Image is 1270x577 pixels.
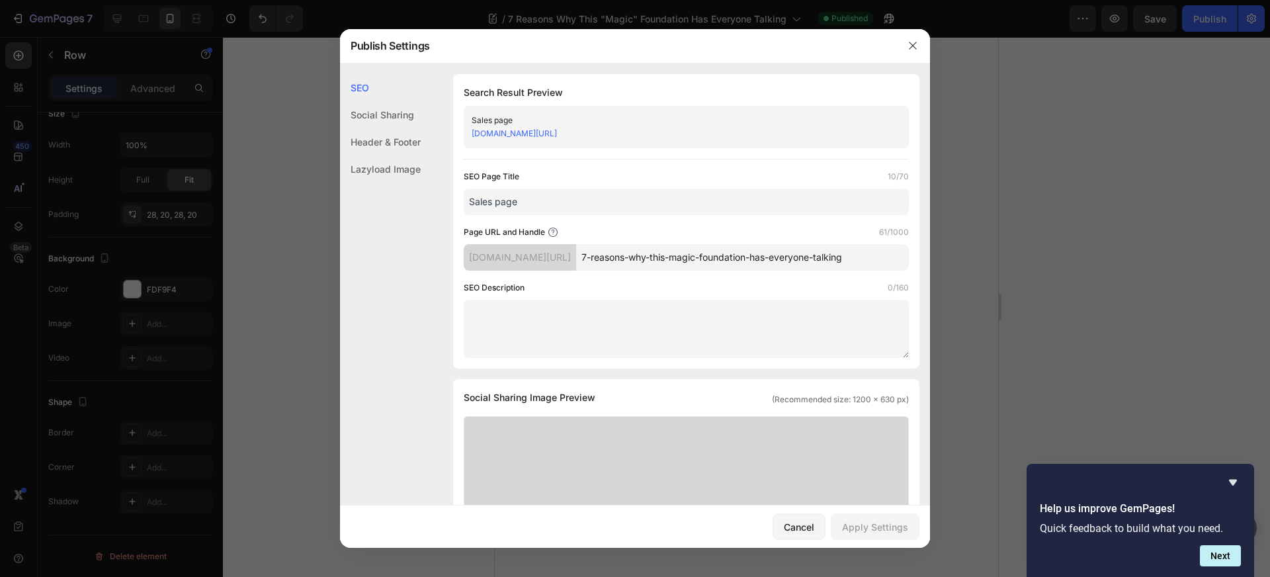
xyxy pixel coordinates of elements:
h1: Search Result Preview [464,85,909,101]
div: Sales page [472,114,879,127]
label: SEO Page Title [464,170,519,183]
div: Header & Footer [340,128,421,155]
div: Help us improve GemPages! [1040,474,1241,566]
div: Lazyload Image [340,155,421,183]
a: [DOMAIN_NAME][URL] [472,128,557,138]
button: Cancel [773,513,825,540]
div: Publish Settings [340,28,896,63]
div: SEO [340,74,421,101]
label: SEO Description [464,281,525,294]
h2: Help us improve GemPages! [1040,501,1241,517]
p: Quick feedback to build what you need. [1040,522,1241,535]
button: Hide survey [1225,474,1241,490]
div: Cancel [784,520,814,534]
label: 61/1000 [879,226,909,239]
button: Next question [1200,545,1241,566]
span: (Recommended size: 1200 x 630 px) [772,394,909,406]
input: Handle [576,244,909,271]
button: Apply Settings [831,513,919,540]
div: Social Sharing [340,101,421,128]
label: 10/70 [888,170,909,183]
input: Title [464,189,909,215]
label: Page URL and Handle [464,226,545,239]
label: 0/160 [888,281,909,294]
span: Social Sharing Image Preview [464,390,595,406]
div: [DOMAIN_NAME][URL] [464,244,576,271]
div: Apply Settings [842,520,908,534]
